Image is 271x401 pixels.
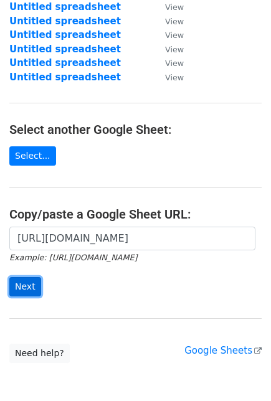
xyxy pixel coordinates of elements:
[9,146,56,166] a: Select...
[153,72,184,83] a: View
[9,207,262,222] h4: Copy/paste a Google Sheet URL:
[9,16,121,27] a: Untitled spreadsheet
[165,2,184,12] small: View
[153,44,184,55] a: View
[9,277,41,296] input: Next
[165,73,184,82] small: View
[153,29,184,40] a: View
[165,31,184,40] small: View
[165,59,184,68] small: View
[9,253,137,262] small: Example: [URL][DOMAIN_NAME]
[184,345,262,356] a: Google Sheets
[153,16,184,27] a: View
[9,57,121,68] a: Untitled spreadsheet
[9,29,121,40] a: Untitled spreadsheet
[165,45,184,54] small: View
[9,344,70,363] a: Need help?
[153,1,184,12] a: View
[9,44,121,55] a: Untitled spreadsheet
[165,17,184,26] small: View
[9,1,121,12] a: Untitled spreadsheet
[9,122,262,137] h4: Select another Google Sheet:
[209,341,271,401] iframe: Chat Widget
[153,57,184,68] a: View
[9,227,255,250] input: Paste your Google Sheet URL here
[9,72,121,83] a: Untitled spreadsheet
